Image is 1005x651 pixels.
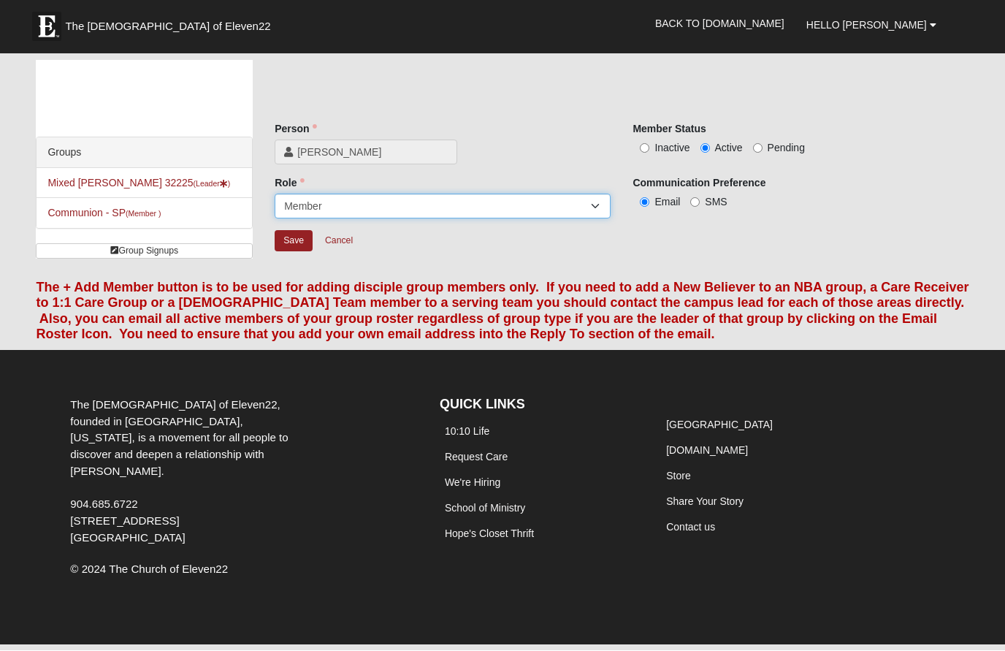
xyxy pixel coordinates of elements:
span: Email [654,197,680,208]
a: We're Hiring [445,477,500,489]
span: The [DEMOGRAPHIC_DATA] of Eleven22 [65,20,270,34]
label: Role [275,176,304,191]
span: [PERSON_NAME] [297,145,448,160]
label: Member Status [633,122,706,137]
a: Contact us [666,522,715,533]
font: The + Add Member button is to be used for adding disciple group members only. If you need to add ... [36,281,968,343]
a: Communion - SP(Member ) [47,208,161,219]
input: Alt+s [275,231,313,252]
input: Email [640,198,649,208]
span: Inactive [654,142,689,154]
span: © 2024 The Church of Eleven22 [70,563,228,576]
a: Request Care [445,452,508,463]
h4: QUICK LINKS [440,397,639,414]
a: School of Ministry [445,503,525,514]
a: Group Signups [36,244,253,259]
a: Cancel [316,230,362,253]
span: Pending [768,142,805,154]
a: Back to [DOMAIN_NAME] [644,6,795,42]
img: Eleven22 logo [32,12,61,42]
label: Communication Preference [633,176,765,191]
span: Hello [PERSON_NAME] [806,20,927,31]
a: Hope's Closet Thrift [445,528,534,540]
input: Pending [753,144,763,153]
a: [GEOGRAPHIC_DATA] [666,419,773,431]
a: Share Your Story [666,496,744,508]
a: Mixed [PERSON_NAME] 32225(Leader) [47,178,230,189]
a: 10:10 Life [445,426,490,438]
input: SMS [690,198,700,208]
a: 904.685.6722 [70,498,137,511]
input: Inactive [640,144,649,153]
small: (Leader ) [194,180,231,189]
label: Person [275,122,316,137]
a: Store [666,471,690,482]
div: Groups [37,138,252,169]
input: Active [700,144,710,153]
small: (Member ) [126,210,161,218]
span: [GEOGRAPHIC_DATA] [70,532,185,544]
a: The [DEMOGRAPHIC_DATA] of Eleven22 [25,5,317,42]
span: Active [715,142,743,154]
span: SMS [705,197,727,208]
a: [DOMAIN_NAME] [666,445,748,457]
a: Hello [PERSON_NAME] [795,7,947,44]
div: The [DEMOGRAPHIC_DATA] of Eleven22, founded in [GEOGRAPHIC_DATA], [US_STATE], is a movement for a... [59,397,305,547]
